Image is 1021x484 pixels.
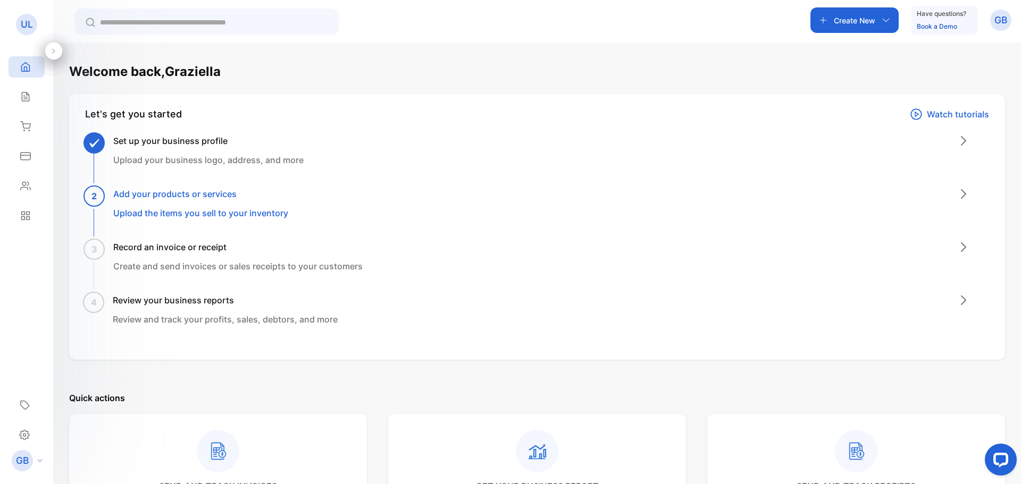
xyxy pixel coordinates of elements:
[113,313,338,326] p: Review and track your profits, sales, debtors, and more
[927,108,989,121] p: Watch tutorials
[113,294,338,307] h3: Review your business reports
[21,18,33,31] p: UL
[910,107,989,122] a: Watch tutorials
[990,7,1011,33] button: GB
[91,243,97,256] span: 3
[113,154,304,166] p: Upload your business logo, address, and more
[994,13,1007,27] p: GB
[917,9,966,19] p: Have questions?
[113,188,288,200] h3: Add your products or services
[91,296,97,309] span: 4
[976,439,1021,484] iframe: LiveChat chat widget
[810,7,899,33] button: Create New
[113,207,288,219] p: Upload the items you sell to your inventory
[834,15,875,26] p: Create New
[113,134,304,147] h3: Set up your business profile
[16,454,29,468] p: GB
[113,260,363,273] p: Create and send invoices or sales receipts to your customers
[85,107,182,122] div: Let's get you started
[91,190,97,202] span: 2
[69,62,221,81] h1: Welcome back, Graziella
[69,392,1005,404] p: Quick actions
[113,241,363,253] h3: Record an invoice or receipt
[917,22,957,30] a: Book a Demo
